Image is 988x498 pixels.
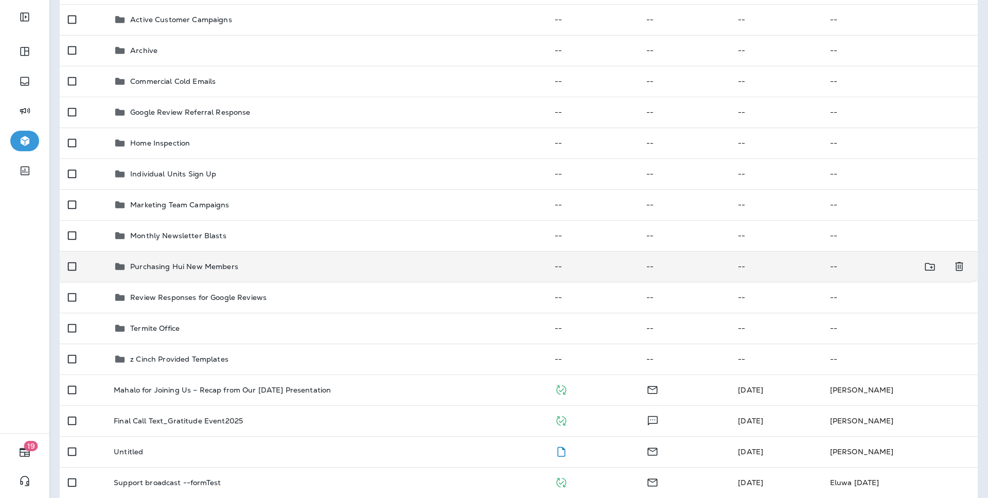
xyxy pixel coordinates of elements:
p: Active Customer Campaigns [130,15,232,24]
p: Marketing Team Campaigns [130,201,229,209]
td: -- [546,220,638,251]
td: -- [546,4,638,35]
td: [PERSON_NAME] [822,436,978,467]
td: -- [730,282,821,313]
button: Expand Sidebar [10,7,39,27]
p: Final Call Text_Gratitude Event2025 [114,417,243,425]
td: -- [822,128,978,158]
span: Robert O [738,447,763,456]
span: Draft [555,446,568,455]
td: -- [730,220,821,251]
span: Email [646,477,659,486]
td: -- [638,220,730,251]
td: -- [638,158,730,189]
button: Delete [949,256,969,277]
td: -- [546,97,638,128]
td: -- [822,344,978,375]
td: -- [730,313,821,344]
td: -- [638,282,730,313]
td: -- [546,251,638,282]
td: -- [822,220,978,251]
p: Support broadcast --formTest [114,478,221,487]
p: Termite Office [130,324,180,332]
td: -- [638,66,730,97]
td: -- [730,128,821,158]
td: -- [822,189,978,220]
td: -- [546,189,638,220]
p: Purchasing Hui New Members [130,262,238,271]
td: -- [546,344,638,375]
span: Jenesis Ellis [738,385,763,395]
td: -- [546,313,638,344]
p: Review Responses for Google Reviews [130,293,267,301]
td: -- [730,97,821,128]
p: Untitled [114,448,143,456]
p: Archive [130,46,157,55]
span: Eluwa Monday [738,478,763,487]
td: [PERSON_NAME] [822,375,978,405]
span: Published [555,477,568,486]
td: -- [822,4,978,35]
td: -- [546,128,638,158]
td: -- [730,158,821,189]
td: [PERSON_NAME] [822,405,978,436]
td: -- [822,66,978,97]
td: -- [822,313,978,344]
td: -- [822,282,978,313]
td: -- [730,35,821,66]
td: -- [730,251,821,282]
td: Eluwa [DATE] [822,467,978,498]
td: -- [546,158,638,189]
td: -- [730,4,821,35]
td: -- [730,344,821,375]
td: -- [822,158,978,189]
td: -- [730,189,821,220]
td: -- [822,97,978,128]
td: -- [638,313,730,344]
td: -- [638,97,730,128]
span: Published [555,415,568,424]
td: -- [546,282,638,313]
span: Email [646,384,659,394]
p: Monthly Newsletter Blasts [130,232,226,240]
p: z Cinch Provided Templates [130,355,228,363]
td: -- [638,128,730,158]
p: Home Inspection [130,139,190,147]
span: Published [555,384,568,394]
p: Google Review Referral Response [130,108,250,116]
td: -- [638,189,730,220]
p: Mahalo for Joining Us – Recap from Our [DATE] Presentation [114,386,331,394]
td: -- [638,251,730,282]
button: 19 [10,442,39,463]
span: 19 [24,441,38,451]
span: Jenesis Ellis [738,416,763,425]
td: -- [638,35,730,66]
span: Text [646,415,659,424]
td: -- [638,4,730,35]
td: -- [638,344,730,375]
p: Commercial Cold Emails [130,77,216,85]
td: -- [546,66,638,97]
p: Individual Units Sign Up [130,170,216,178]
td: -- [546,35,638,66]
span: Email [646,446,659,455]
button: Move to folder [920,256,941,277]
td: -- [730,66,821,97]
td: -- [822,251,932,282]
td: -- [822,35,978,66]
